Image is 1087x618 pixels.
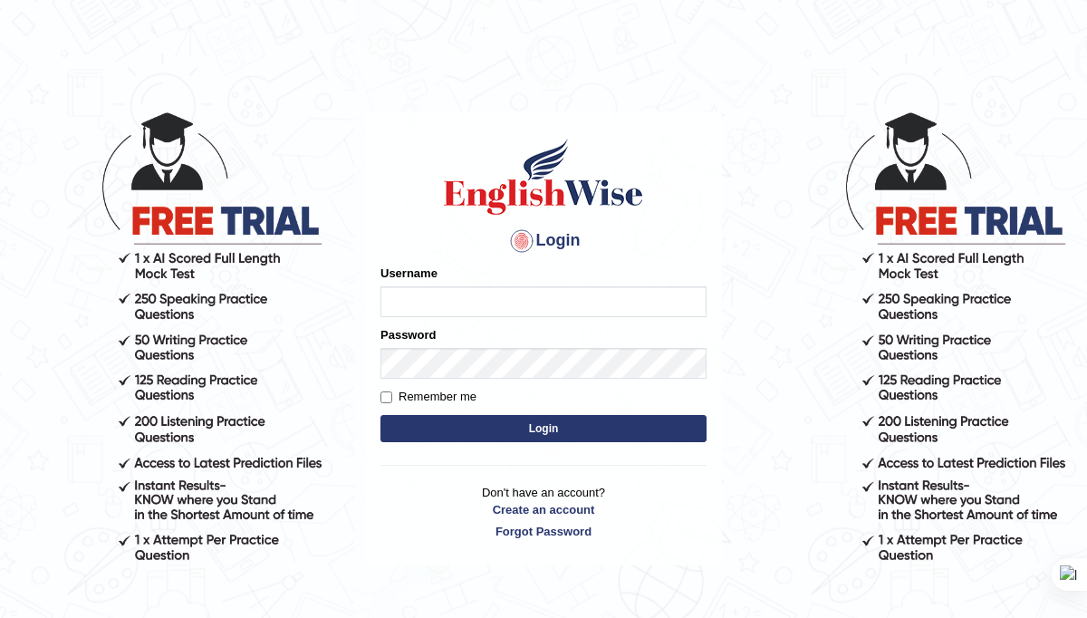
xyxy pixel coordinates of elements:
[440,136,647,217] img: Logo of English Wise sign in for intelligent practice with AI
[380,484,707,540] p: Don't have an account?
[380,391,392,403] input: Remember me
[380,415,707,442] button: Login
[380,523,707,540] a: Forgot Password
[380,227,707,256] h4: Login
[380,501,707,518] a: Create an account
[380,326,436,343] label: Password
[380,265,438,282] label: Username
[380,388,476,406] label: Remember me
